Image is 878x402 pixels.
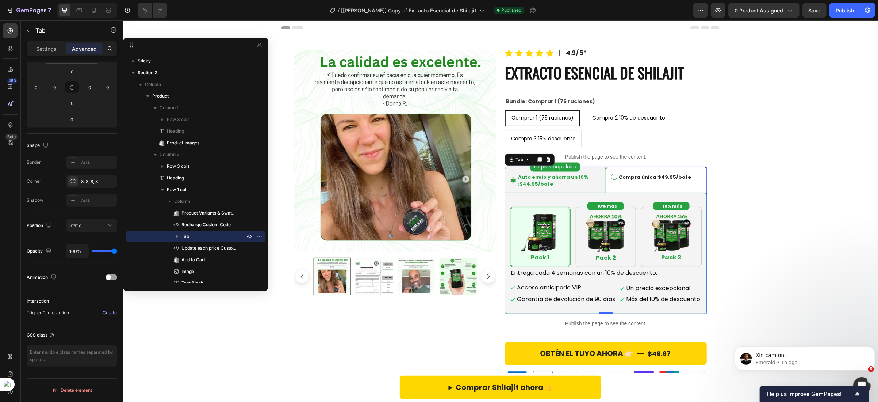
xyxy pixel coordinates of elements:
[52,386,92,395] div: Delete element
[523,232,574,242] h2: Pack 3
[69,223,81,228] span: Static
[27,310,69,316] span: Trigger 0 interaction
[27,141,50,151] div: Shape
[382,133,584,140] p: Publish the page to see the content.
[66,219,117,232] button: Static
[324,361,431,372] p: ► Comprar Shilajit ahora 👉
[167,174,184,182] span: Heading
[66,244,88,258] input: Auto
[103,310,117,316] div: Create
[503,263,567,272] span: Un precio excepcional
[145,81,161,88] span: Column
[537,183,560,189] strong: -10% más
[829,3,860,18] button: Publish
[48,6,51,15] p: 7
[392,232,443,242] h2: Pack 1
[535,153,553,160] strong: $49.95
[31,82,42,93] input: 0
[35,26,97,35] p: Tab
[167,163,189,170] span: Row 3 cols
[138,57,151,65] span: Sticky
[123,20,878,402] iframe: To enrich screen reader interactions, please activate Accessibility in Grammarly extension settings
[501,7,521,14] span: Published
[181,268,194,275] span: Image
[102,308,117,317] button: Create
[27,298,49,304] div: Interaction
[397,192,437,232] img: PACK_1_2.png
[469,94,542,101] span: Compra 2 10% de descuento
[152,92,169,100] span: Product
[27,197,43,204] div: Shadow
[27,332,55,338] div: CSS class
[65,98,80,109] input: 0px
[65,66,80,77] input: 0px
[341,7,476,14] span: [[PERSON_NAME]] Copy of Extracto Esencial de Shilajit
[160,151,179,158] span: Column 2
[167,128,184,135] span: Heading
[49,82,60,93] input: 0px
[382,322,584,345] button: OBTÉN EL TUYO AHORA 👉🏻
[528,192,568,232] img: gempages_501444340413891578-a3028bea-34e6-460d-bc9c-0f6d6ab2bbd0.png
[81,178,115,185] div: 8, 8, 8, 8
[27,273,58,282] div: Animation
[7,78,18,84] div: 450
[81,197,115,204] div: Add...
[463,192,503,233] img: gempages_501444340413891578-b558cb42-b936-4e3c-97d4-26d170f3ba7b.png
[767,391,853,398] span: Help us improve GemPages!
[27,221,53,231] div: Position
[443,27,464,37] p: 4.9/5*
[167,116,189,123] span: Row 3 cols
[382,348,584,368] img: gempages_501444340413891578-2792dd37-0224-45ac-bce9-111a1ddc6cfc.png
[472,183,494,189] strong: -10% más
[3,3,54,18] button: 7
[382,299,584,307] p: Publish the page to see the content.
[138,3,167,18] div: Undo/Redo
[338,7,340,14] span: /
[836,7,854,14] div: Publish
[388,114,453,122] span: Compra 3 15% descuento
[503,274,577,283] span: Más del 10% de descuento
[84,82,95,93] input: 0px
[27,384,117,396] button: Delete element
[65,114,79,125] input: 0
[172,250,185,263] button: Carousel Back Arrow
[394,263,458,271] span: Acceso anticipado VIP
[388,94,450,101] span: Comprar 1 (75 raciones)
[167,139,199,147] span: Product Images
[174,198,190,205] span: Column
[396,160,415,167] strong: $44.95
[5,134,18,140] div: Beta
[274,237,312,275] img: Shiljait Extracto Esencial - Wellness Nest
[72,45,97,53] p: Advanced
[181,244,238,252] span: Update each price Custom Code
[277,355,478,379] a: ► Comprar Shilajit ahora 👉
[417,327,511,338] div: OBTÉN EL TUYO AHORA 👉🏻
[181,280,203,287] span: Text Block
[853,377,871,395] iframe: Intercom live chat
[171,29,373,231] img: Shiljait Extracto Esencial - Wellness Nest
[732,331,878,382] iframe: Intercom notifications message
[391,136,402,143] div: Tab
[181,256,205,263] span: Add to Cart
[167,186,186,193] span: Row 1 col
[728,3,800,18] button: 0 product assigned
[27,246,53,256] div: Opacity
[102,82,113,93] input: 0
[181,221,231,228] span: Recharge Custom Code
[359,250,372,263] button: Carousel Next Arrow
[27,178,41,185] div: Corner
[868,366,874,372] span: 5
[809,7,821,14] span: Save
[36,45,57,53] p: Settings
[181,233,189,240] span: Tab
[181,209,238,217] span: Product Variants & Swatches
[802,3,827,18] button: Save
[488,153,568,160] p: Compra única: /bote
[394,274,492,283] span: Garantía de devolución de 90 días
[138,69,157,76] span: Section 2
[81,159,115,166] div: Add...
[524,327,549,339] div: $49.97
[735,7,783,14] span: 0 product assigned
[382,76,473,86] legend: Bundle: Comprar 1 (75 raciones)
